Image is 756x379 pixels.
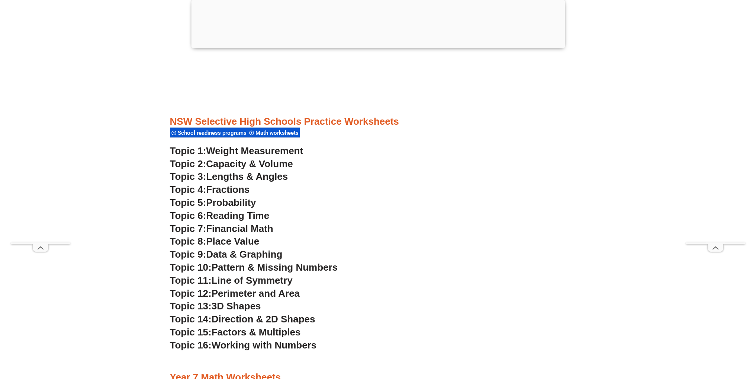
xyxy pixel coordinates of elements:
span: Data & Graphing [206,249,282,260]
div: Math worksheets [248,128,300,138]
span: Capacity & Volume [206,158,293,169]
a: Topic 15:Factors & Multiples [170,327,301,338]
a: Topic 3:Lengths & Angles [170,171,288,182]
a: Topic 16:Working with Numbers [170,340,317,351]
a: Topic 2:Capacity & Volume [170,158,293,169]
iframe: Advertisement [11,19,70,242]
span: Topic 16: [170,340,212,351]
span: Financial Math [206,223,273,234]
a: Topic 13:3D Shapes [170,300,261,312]
a: Topic 5:Probability [170,197,256,208]
span: Perimeter and Area [212,288,300,299]
a: Topic 14:Direction & 2D Shapes [170,313,315,325]
span: Reading Time [206,210,269,221]
span: Math worksheets [255,130,301,136]
span: Topic 15: [170,327,212,338]
span: Topic 4: [170,184,206,195]
span: Line of Symmetry [212,275,293,286]
span: Topic 9: [170,249,206,260]
span: Topic 6: [170,210,206,221]
a: Topic 1:Weight Measurement [170,145,303,156]
iframe: Advertisement [686,19,745,242]
span: Topic 5: [170,197,206,208]
a: Topic 6:Reading Time [170,210,270,221]
span: Topic 11: [170,275,212,286]
span: Topic 7: [170,223,206,234]
span: Topic 1: [170,145,206,156]
span: School readiness programs [178,130,249,136]
h3: NSW Selective High Schools Practice Worksheets [170,115,586,128]
span: Place Value [206,236,259,247]
a: Topic 9:Data & Graphing [170,249,283,260]
span: 3D Shapes [212,300,261,312]
span: Topic 13: [170,300,212,312]
span: Topic 12: [170,288,212,299]
span: Probability [206,197,256,208]
span: Lengths & Angles [206,171,288,182]
span: Factors & Multiples [212,327,301,338]
a: Topic 8:Place Value [170,236,260,247]
span: Working with Numbers [212,340,316,351]
a: Topic 4:Fractions [170,184,250,195]
span: Fractions [206,184,250,195]
span: Topic 2: [170,158,206,169]
span: Pattern & Missing Numbers [212,262,338,273]
span: Weight Measurement [206,145,303,156]
span: Topic 10: [170,262,212,273]
a: Topic 7:Financial Math [170,223,273,234]
a: Topic 10:Pattern & Missing Numbers [170,262,338,273]
iframe: Chat Widget [632,295,756,379]
span: Topic 8: [170,236,206,247]
span: Direction & 2D Shapes [212,313,315,325]
span: Topic 3: [170,171,206,182]
div: School readiness programs [170,128,248,138]
a: Topic 11:Line of Symmetry [170,275,293,286]
span: Topic 14: [170,313,212,325]
a: Topic 12:Perimeter and Area [170,288,300,299]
